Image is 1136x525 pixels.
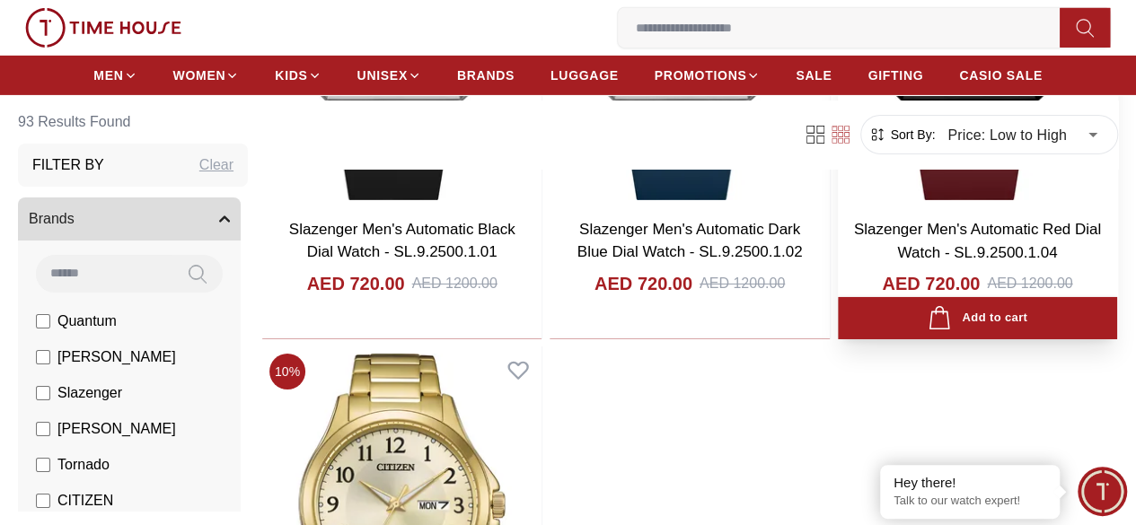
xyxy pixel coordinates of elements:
span: Sort By: [886,126,935,144]
span: [PERSON_NAME] [57,346,176,368]
div: Clear [199,154,233,176]
button: Sort By: [868,126,935,144]
span: SALE [796,66,832,84]
span: Quantum [57,311,117,332]
input: [PERSON_NAME] [36,350,50,364]
span: GIFTING [867,66,923,84]
span: UNISEX [357,66,408,84]
span: CITIZEN [57,490,113,512]
h4: AED 720.00 [307,271,405,296]
span: MEN [93,66,123,84]
div: Price: Low to High [935,109,1110,160]
div: AED 1200.00 [412,273,498,294]
div: AED 1200.00 [700,273,785,294]
a: GIFTING [867,59,923,92]
input: Quantum [36,314,50,328]
img: ... [25,8,181,48]
div: Add to cart [928,306,1027,330]
span: [PERSON_NAME] [57,418,176,440]
h4: AED 720.00 [882,271,980,296]
span: Brands [29,208,75,230]
div: AED 1200.00 [987,273,1072,294]
span: Tornado [57,454,110,476]
div: Hey there! [894,474,1046,492]
button: Brands [18,197,241,241]
a: Slazenger Men's Automatic Red Dial Watch - SL.9.2500.1.04 [854,221,1101,261]
input: Slazenger [36,386,50,400]
span: PROMOTIONS [655,66,747,84]
a: Slazenger Men's Automatic Black Dial Watch - SL.9.2500.1.01 [289,221,515,261]
a: Slazenger Men's Automatic Dark Blue Dial Watch - SL.9.2500.1.02 [577,221,803,261]
div: Chat Widget [1078,467,1127,516]
input: Tornado [36,458,50,472]
a: BRANDS [457,59,515,92]
a: MEN [93,59,136,92]
input: CITIZEN [36,494,50,508]
input: [PERSON_NAME] [36,422,50,436]
a: CASIO SALE [959,59,1043,92]
h6: 93 Results Found [18,101,248,144]
a: LUGGAGE [550,59,619,92]
h4: AED 720.00 [594,271,692,296]
span: KIDS [275,66,307,84]
span: Slazenger [57,382,122,404]
span: 10 % [269,354,305,389]
span: WOMEN [173,66,226,84]
h3: Filter By [32,154,104,176]
span: LUGGAGE [550,66,619,84]
button: Add to cart [838,297,1117,339]
p: Talk to our watch expert! [894,494,1046,509]
a: WOMEN [173,59,240,92]
a: UNISEX [357,59,421,92]
a: KIDS [275,59,321,92]
span: CASIO SALE [959,66,1043,84]
a: PROMOTIONS [655,59,761,92]
span: BRANDS [457,66,515,84]
a: SALE [796,59,832,92]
